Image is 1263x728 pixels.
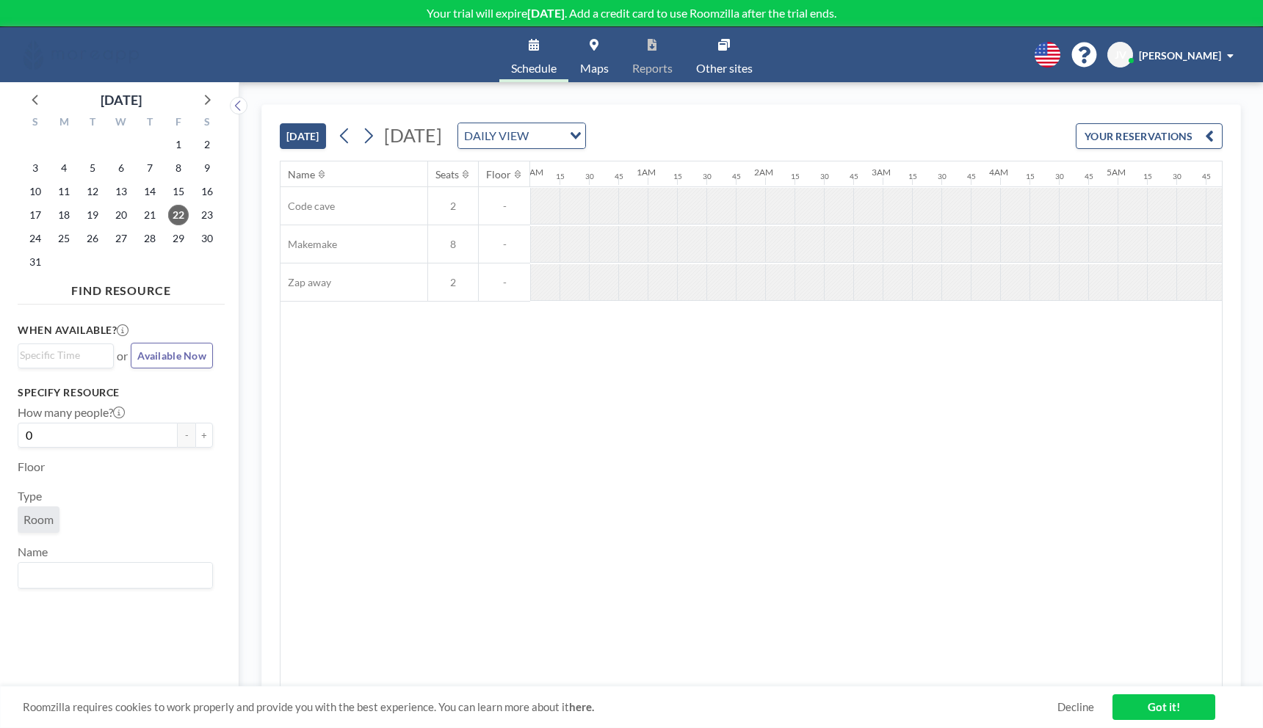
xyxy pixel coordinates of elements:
div: F [164,114,192,133]
div: 12AM [519,167,543,178]
span: Friday, August 22, 2025 [168,205,189,225]
span: Saturday, August 30, 2025 [197,228,217,249]
a: Other sites [684,27,764,82]
span: Available Now [137,349,206,362]
span: - [479,276,530,289]
span: Thursday, August 7, 2025 [140,158,160,178]
span: Monday, August 4, 2025 [54,158,74,178]
span: Other sites [696,62,753,74]
span: Reports [632,62,673,74]
span: Code cave [281,200,335,213]
a: Got it! [1112,694,1215,720]
div: 30 [938,172,947,181]
span: Sunday, August 10, 2025 [25,181,46,202]
div: 4AM [989,167,1008,178]
a: Decline [1057,700,1094,714]
span: Sunday, August 31, 2025 [25,252,46,272]
a: Schedule [499,27,568,82]
div: S [192,114,221,133]
h4: FIND RESOURCE [18,277,225,298]
a: here. [569,700,594,713]
div: 3AM [872,167,891,178]
button: Available Now [131,343,213,368]
span: Wednesday, August 27, 2025 [111,228,131,249]
div: 30 [703,172,712,181]
div: Search for option [18,563,212,588]
span: Saturday, August 23, 2025 [197,205,217,225]
div: 45 [1202,172,1211,181]
div: 30 [1055,172,1064,181]
div: 45 [732,172,741,181]
button: - [178,423,195,448]
span: Thursday, August 21, 2025 [140,205,160,225]
div: 15 [908,172,917,181]
span: Tuesday, August 12, 2025 [82,181,103,202]
input: Search for option [20,347,105,363]
div: 45 [967,172,976,181]
span: 2 [428,200,478,213]
span: [DATE] [384,124,442,146]
div: T [79,114,107,133]
span: Thursday, August 14, 2025 [140,181,160,202]
div: 5AM [1107,167,1126,178]
div: 30 [585,172,594,181]
span: Sunday, August 17, 2025 [25,205,46,225]
input: Search for option [20,566,204,585]
div: 30 [1173,172,1181,181]
span: Wednesday, August 6, 2025 [111,158,131,178]
span: Saturday, August 2, 2025 [197,134,217,155]
div: 45 [615,172,623,181]
div: Search for option [458,123,585,148]
label: Type [18,489,42,503]
button: [DATE] [280,123,326,149]
span: Sunday, August 24, 2025 [25,228,46,249]
div: 2AM [754,167,773,178]
div: W [107,114,136,133]
a: Maps [568,27,620,82]
span: Tuesday, August 26, 2025 [82,228,103,249]
span: Friday, August 15, 2025 [168,181,189,202]
span: - [479,238,530,251]
div: S [21,114,50,133]
div: Search for option [18,344,113,366]
span: Tuesday, August 19, 2025 [82,205,103,225]
span: Room [23,512,54,527]
label: Name [18,545,48,559]
div: M [50,114,79,133]
div: 15 [1026,172,1035,181]
div: [DATE] [101,90,142,110]
span: Monday, August 11, 2025 [54,181,74,202]
button: YOUR RESERVATIONS [1076,123,1223,149]
div: Seats [435,168,459,181]
div: 45 [850,172,858,181]
span: Thursday, August 28, 2025 [140,228,160,249]
label: Floor [18,459,45,474]
div: 30 [820,172,829,181]
div: 15 [673,172,682,181]
span: Schedule [511,62,557,74]
div: 45 [1085,172,1093,181]
span: or [117,349,128,363]
span: Zap away [281,276,331,289]
input: Search for option [533,126,561,145]
button: + [195,423,213,448]
span: - [479,200,530,213]
img: organization-logo [23,40,139,70]
span: [PERSON_NAME] [1139,49,1221,62]
span: DAILY VIEW [461,126,532,145]
div: Floor [486,168,511,181]
span: Monday, August 18, 2025 [54,205,74,225]
b: [DATE] [527,6,565,20]
div: T [135,114,164,133]
label: How many people? [18,405,125,420]
span: Maps [580,62,609,74]
span: Roomzilla requires cookies to work properly and provide you with the best experience. You can lea... [23,700,1057,714]
div: 15 [556,172,565,181]
span: Wednesday, August 13, 2025 [111,181,131,202]
span: Friday, August 8, 2025 [168,158,189,178]
div: 15 [1143,172,1152,181]
div: 15 [791,172,800,181]
span: Wednesday, August 20, 2025 [111,205,131,225]
div: 1AM [637,167,656,178]
span: Sunday, August 3, 2025 [25,158,46,178]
